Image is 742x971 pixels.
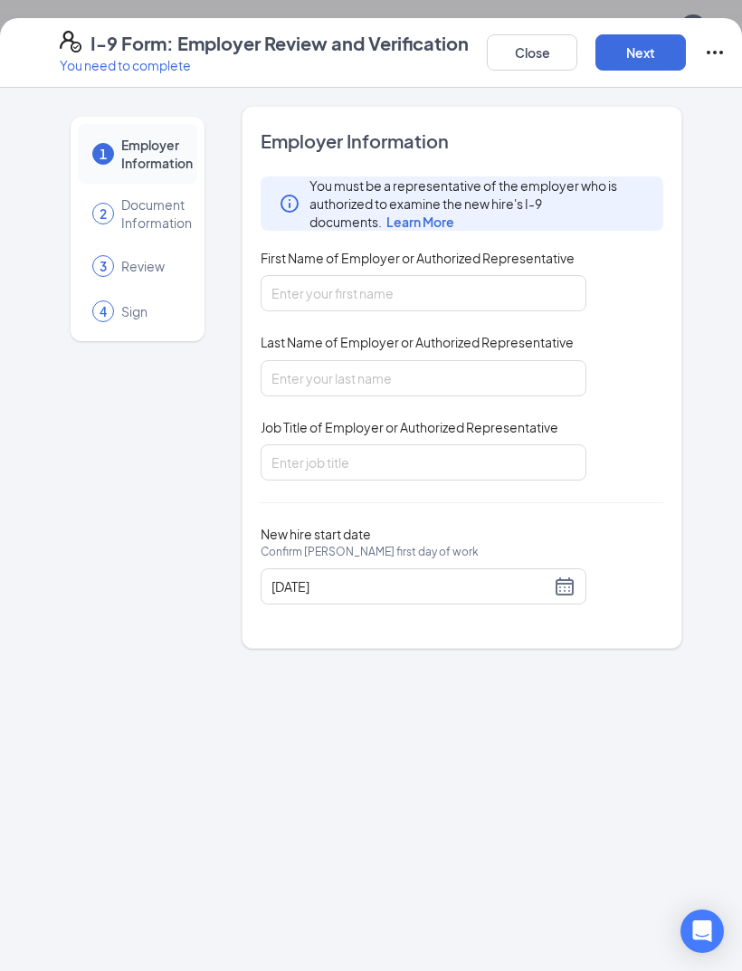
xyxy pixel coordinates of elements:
[60,31,81,52] svg: FormI9EVerifyIcon
[121,257,179,275] span: Review
[100,257,107,275] span: 3
[100,302,107,320] span: 4
[261,543,479,561] span: Confirm [PERSON_NAME] first day of work
[271,576,550,596] input: 08/26/2025
[261,360,586,396] input: Enter your last name
[121,136,193,172] span: Employer Information
[386,214,454,230] span: Learn More
[60,56,469,74] p: You need to complete
[261,275,586,311] input: Enter your first name
[261,525,479,579] span: New hire start date
[680,909,724,953] div: Open Intercom Messenger
[382,214,454,230] a: Learn More
[261,418,558,436] span: Job Title of Employer or Authorized Representative
[309,176,645,231] span: You must be a representative of the employer who is authorized to examine the new hire's I-9 docu...
[261,249,575,267] span: First Name of Employer or Authorized Representative
[100,145,107,163] span: 1
[279,193,300,214] svg: Info
[121,195,192,232] span: Document Information
[704,42,726,63] svg: Ellipses
[90,31,469,56] h4: I-9 Form: Employer Review and Verification
[595,34,686,71] button: Next
[487,34,577,71] button: Close
[261,444,586,481] input: Enter job title
[261,129,663,154] span: Employer Information
[100,205,107,223] span: 2
[261,333,574,351] span: Last Name of Employer or Authorized Representative
[121,302,179,320] span: Sign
